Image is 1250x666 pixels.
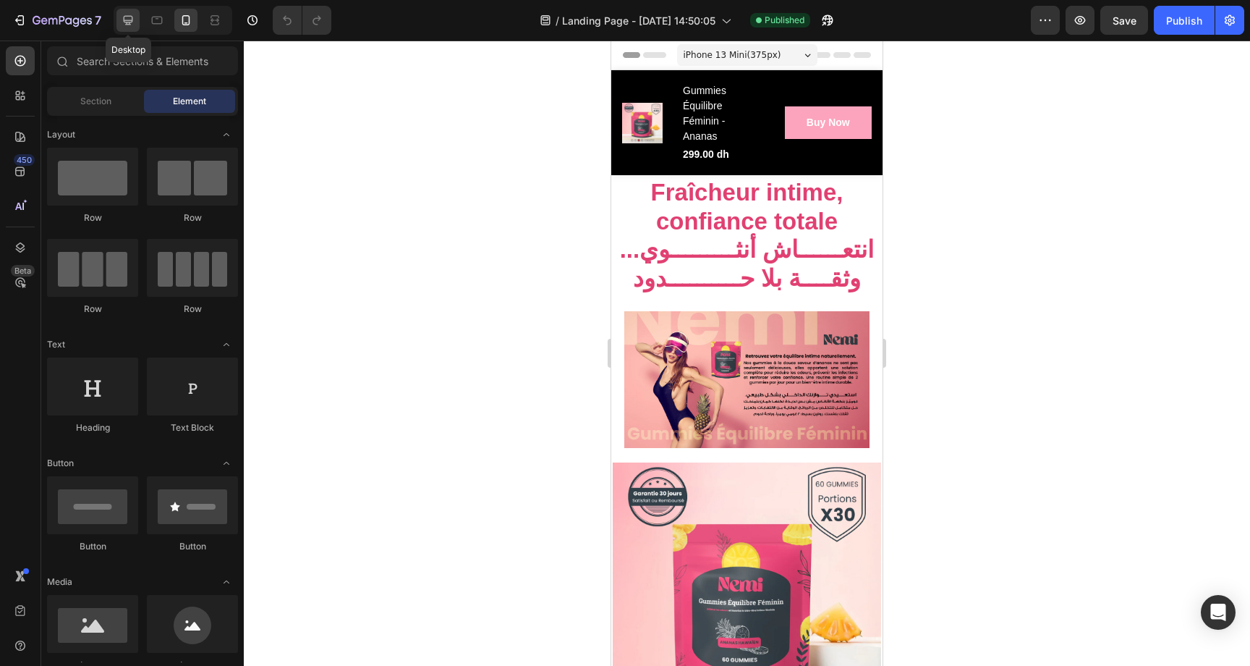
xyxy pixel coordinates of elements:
button: Save [1100,6,1148,35]
span: Toggle open [215,123,238,146]
span: Toggle open [215,570,238,594]
div: Undo/Redo [273,6,331,35]
div: Row [147,303,238,316]
span: Landing Page - [DATE] 14:50:05 [562,13,715,28]
div: Beta [11,265,35,277]
span: Media [47,576,72,589]
span: Published [765,14,804,27]
span: / [556,13,559,28]
span: Element [173,95,206,108]
div: Publish [1166,13,1202,28]
span: Text [47,338,65,351]
iframe: Design area [611,41,883,666]
span: Section [80,95,111,108]
div: Button [47,540,138,553]
span: Toggle open [215,333,238,356]
div: Row [47,211,138,224]
button: Publish [1154,6,1215,35]
span: Save [1113,14,1136,27]
div: Heading [47,421,138,434]
span: Layout [47,128,75,141]
input: Search Sections & Elements [47,46,238,75]
div: Row [47,303,138,316]
div: Row [147,211,238,224]
span: Toggle open [215,452,238,475]
div: 450 [14,154,35,166]
span: Button [47,457,74,470]
div: Open Intercom Messenger [1201,595,1236,630]
div: Text Block [147,421,238,434]
button: 7 [6,6,108,35]
div: Button [147,540,238,553]
p: 7 [95,12,101,29]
